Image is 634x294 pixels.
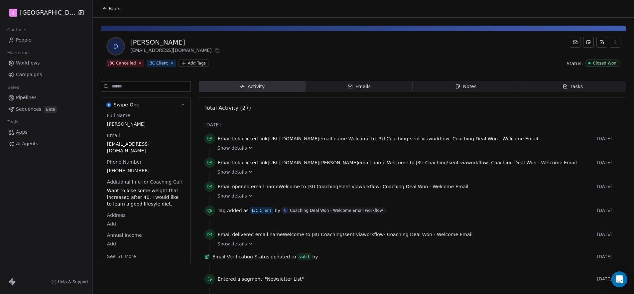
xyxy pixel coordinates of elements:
span: Show details [217,169,247,175]
div: [PERSON_NAME] [130,38,221,47]
span: Add [107,220,185,227]
div: J3C Client [252,208,271,214]
button: Back [98,3,124,15]
div: valid [300,253,309,260]
span: [PHONE_NUMBER] [107,167,185,174]
span: "Newsletter List" [265,276,304,282]
span: Email link clicked [218,160,258,165]
div: Notes [455,83,476,90]
a: Apps [5,127,87,138]
span: by [275,207,280,214]
a: People [5,35,87,46]
span: Phone Number [106,159,143,165]
div: Emails [347,83,371,90]
span: Show details [217,193,247,199]
a: Show details [217,169,616,175]
span: Coaching Deal Won - Welcome Email [387,232,473,237]
span: Welcome to J3U Coaching! [279,184,340,189]
span: Annual Income [106,232,143,238]
span: Coaching Deal Won - Welcome Email [452,136,538,141]
span: Marketing [4,48,32,58]
a: SequencesBeta [5,104,87,115]
span: Beta [44,106,57,113]
span: [PERSON_NAME] [107,121,185,127]
span: link email name sent via workflow - [218,135,538,142]
span: Email Verification Status [212,253,269,260]
a: Show details [217,145,616,151]
span: Sales [5,82,22,92]
button: Swipe OneSwipe One [101,97,190,112]
span: D [108,38,124,54]
span: email name sent via workflow - [218,231,473,238]
span: Tag Added [218,207,242,214]
span: [DATE] [204,121,221,128]
span: Address [106,212,127,219]
span: Email link clicked [218,136,258,141]
span: [EMAIL_ADDRESS][DOMAIN_NAME] [107,141,185,154]
span: [URL][DOMAIN_NAME][PERSON_NAME] [268,160,358,165]
div: Coaching Deal Won - Welcome Email workflow [290,208,383,213]
span: Help & Support [58,279,88,285]
div: Closed Won [593,61,616,66]
span: Total Activity (27) [204,105,251,111]
span: Campaigns [16,71,42,78]
span: Back [109,5,120,12]
span: Contacts [4,25,29,35]
span: as [243,207,249,214]
span: Full Name [106,112,132,119]
a: AI Agents [5,138,87,149]
span: Welcome to J3U Coaching! [387,160,448,165]
span: [DATE] [597,254,620,259]
div: Tasks [563,83,583,90]
a: Workflows [5,58,87,69]
span: Entered a segment [218,276,262,282]
span: Email delivered [218,232,254,237]
span: Add [107,240,185,247]
div: C [284,208,287,213]
span: AI Agents [16,140,38,147]
span: [DATE] [597,160,620,165]
span: email name sent via workflow - [218,183,468,190]
span: Swipe One [114,101,140,108]
span: by [312,253,318,260]
span: Welcome to J3U Coaching! [348,136,410,141]
span: Status: [567,60,583,67]
span: Apps [16,129,28,136]
span: [DATE] [597,276,620,282]
span: Tools [5,117,21,127]
span: Show details [217,145,247,151]
span: J [13,9,14,16]
div: J3C Client [149,60,168,66]
span: [DATE] [597,208,620,213]
span: Email opened [218,184,250,189]
button: J[GEOGRAPHIC_DATA] [8,7,73,18]
button: See 51 More [103,250,140,262]
div: Swipe OneSwipe One [101,112,190,264]
div: Open Intercom Messenger [611,271,627,287]
span: [DATE] [597,136,620,141]
a: Help & Support [51,279,88,285]
a: Show details [217,193,616,199]
span: Sequences [16,106,41,113]
span: People [16,37,32,44]
span: [DATE] [597,184,620,189]
span: [DATE] [597,232,620,237]
div: J3C Cancelled [108,60,136,66]
span: [URL][DOMAIN_NAME] [268,136,319,141]
img: Swipe One [106,102,111,107]
span: Show details [217,240,247,247]
span: [GEOGRAPHIC_DATA] [20,8,76,17]
span: Email [106,132,121,139]
span: Coaching Deal Won - Welcome Email [383,184,468,189]
span: Want to lose some weight that increased after 40. I would like to learn a good lifesyle diet. [107,187,185,207]
a: Campaigns [5,69,87,80]
span: Pipelines [16,94,37,101]
span: link email name sent via workflow - [218,159,577,166]
span: Workflows [16,60,40,67]
span: Welcome to J3U Coaching! [283,232,344,237]
a: Show details [217,240,616,247]
button: Add Tags [179,60,208,67]
a: Pipelines [5,92,87,103]
span: Coaching Deal Won - Welcome Email [491,160,577,165]
div: [EMAIL_ADDRESS][DOMAIN_NAME] [130,47,221,55]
